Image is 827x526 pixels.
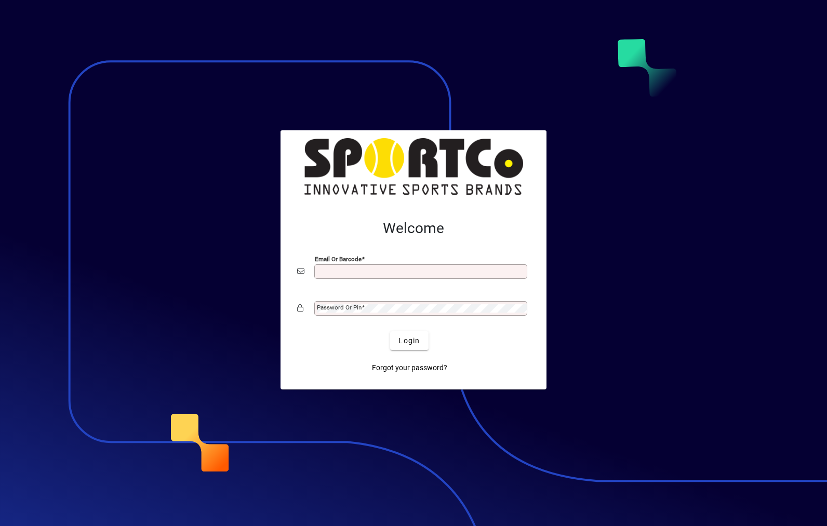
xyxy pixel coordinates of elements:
h2: Welcome [297,220,530,237]
mat-label: Password or Pin [317,304,362,311]
span: Login [398,335,420,346]
button: Login [390,331,428,350]
span: Forgot your password? [372,362,447,373]
mat-label: Email or Barcode [315,255,362,263]
a: Forgot your password? [368,358,451,377]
